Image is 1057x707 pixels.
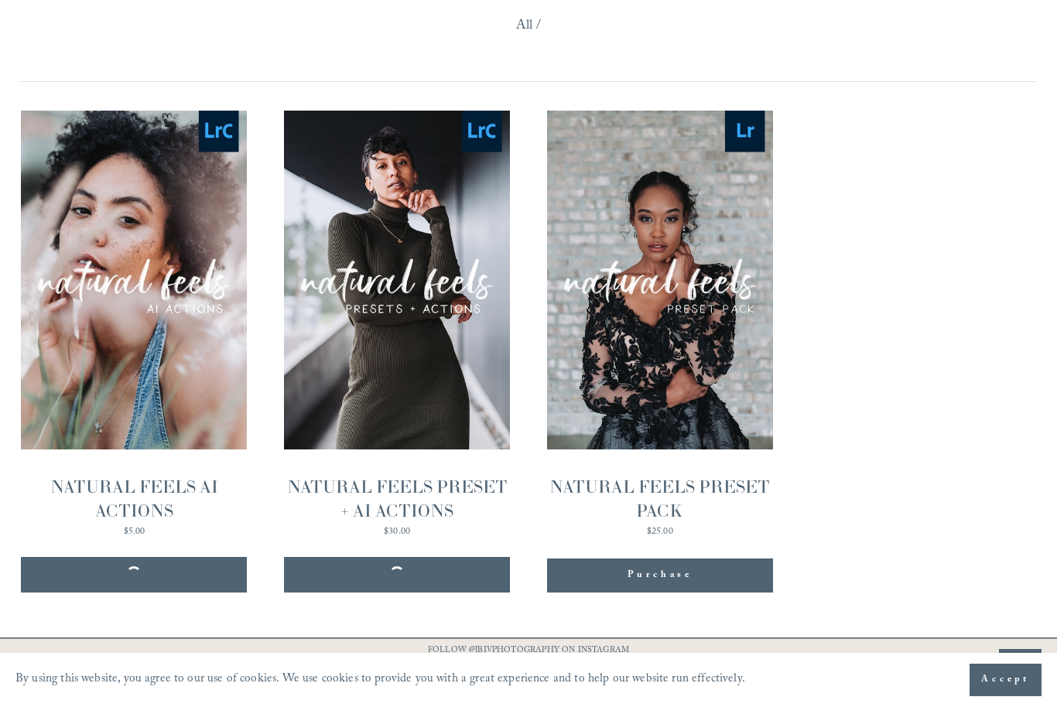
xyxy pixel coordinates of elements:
[21,528,247,537] div: $5.00
[981,672,1030,688] span: Accept
[284,111,510,540] a: NATURAL FEELS PRESET + AI ACTIONS
[547,111,773,540] a: NATURAL FEELS PRESET PACK
[970,664,1042,696] button: Accept
[536,14,541,40] span: /
[402,644,655,660] p: FOLLOW @JBIVPHOTOGRAPHY ON INSTAGRAM
[21,476,247,523] div: NATURAL FEELS AI ACTIONS
[628,568,693,583] span: Purchase
[547,558,773,593] button: Purchase
[547,476,773,523] div: NATURAL FEELS PRESET PACK
[284,528,510,537] div: $30.00
[547,528,773,537] div: $25.00
[284,476,510,523] div: NATURAL FEELS PRESET + AI ACTIONS
[21,111,247,540] a: NATURAL FEELS AI ACTIONS
[516,14,533,40] a: All
[15,668,745,692] p: By using this website, you agree to our use of cookies. We use cookies to provide you with a grea...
